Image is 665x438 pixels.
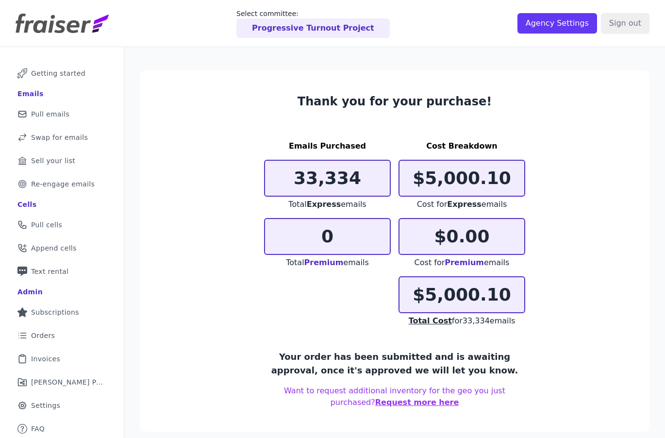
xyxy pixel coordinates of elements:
span: Getting started [31,68,85,78]
p: Select committee: [236,9,390,18]
p: 0 [265,227,390,246]
span: Swap for emails [31,133,88,142]
span: Invoices [31,354,60,364]
span: Sell your list [31,156,75,166]
div: Emails [17,89,44,99]
span: Append cells [31,243,77,253]
span: Express [447,200,482,209]
span: Orders [31,331,55,340]
span: Settings [31,401,60,410]
span: Text rental [31,267,69,276]
p: $5,000.10 [399,285,524,304]
a: Sell your list [8,150,116,171]
span: Pull cells [31,220,62,230]
p: $5,000.10 [399,168,524,188]
h3: Cost Breakdown [399,140,525,152]
a: Re-engage emails [8,173,116,195]
a: Subscriptions [8,302,116,323]
p: 33,334 [265,168,390,188]
span: Premium [445,258,484,267]
a: Invoices [8,348,116,370]
span: FAQ [31,424,45,434]
p: $0.00 [399,227,524,246]
h3: Emails Purchased [264,140,391,152]
input: Sign out [601,13,649,34]
input: Agency Settings [517,13,597,34]
span: Total Cost [409,316,452,325]
a: Text rental [8,261,116,282]
span: for 33,334 emails [409,316,515,325]
a: Settings [8,395,116,416]
span: Re-engage emails [31,179,95,189]
a: Getting started [8,63,116,84]
span: Total emails [288,200,366,209]
p: Progressive Turnout Project [252,22,374,34]
div: Admin [17,287,43,297]
a: Append cells [8,237,116,259]
span: Subscriptions [31,307,79,317]
a: Orders [8,325,116,346]
span: Premium [304,258,344,267]
a: Select committee: Progressive Turnout Project [236,9,390,38]
div: Cells [17,200,36,209]
span: Cost for emails [417,200,507,209]
a: Swap for emails [8,127,116,148]
p: Your order has been submitted and is awaiting approval, once it's approved we will let you know. [264,350,525,377]
span: Pull emails [31,109,69,119]
span: [PERSON_NAME] Performance [31,377,104,387]
h3: Thank you for your purchase! [264,94,525,109]
a: [PERSON_NAME] Performance [8,371,116,393]
img: Fraiser Logo [16,14,109,33]
button: Request more here [375,397,459,408]
span: Cost for emails [415,258,510,267]
a: Pull emails [8,103,116,125]
span: Total emails [286,258,369,267]
a: Pull cells [8,214,116,236]
span: Express [307,200,341,209]
p: Want to request additional inventory for the geo you just purchased? [264,385,525,408]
